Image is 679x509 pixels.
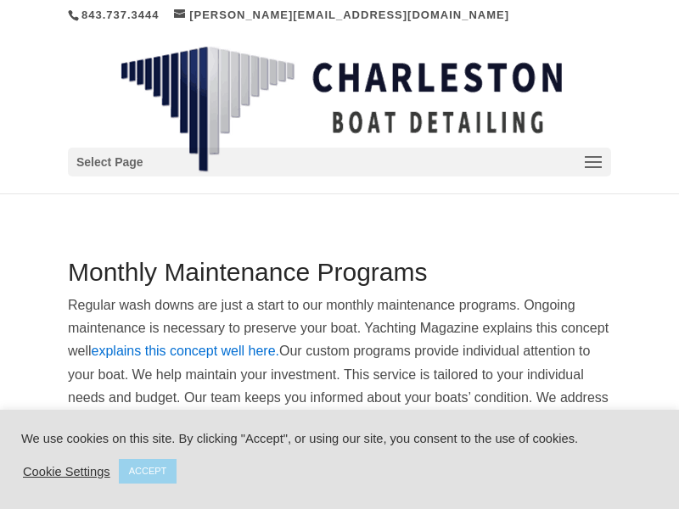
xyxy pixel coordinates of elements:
[68,260,611,294] h1: Monthly Maintenance Programs
[76,153,143,172] span: Select Page
[174,8,509,21] a: [PERSON_NAME][EMAIL_ADDRESS][DOMAIN_NAME]
[81,8,160,21] a: 843.737.3444
[92,344,279,358] a: explains this concept well here.
[119,459,177,484] a: ACCEPT
[68,294,611,468] p: Regular wash downs are just a start to our monthly maintenance programs. Ongoing maintenance is n...
[21,431,658,446] div: We use cookies on this site. By clicking "Accept", or using our site, you consent to the use of c...
[121,46,562,173] img: Charleston Boat Detailing
[23,464,110,479] a: Cookie Settings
